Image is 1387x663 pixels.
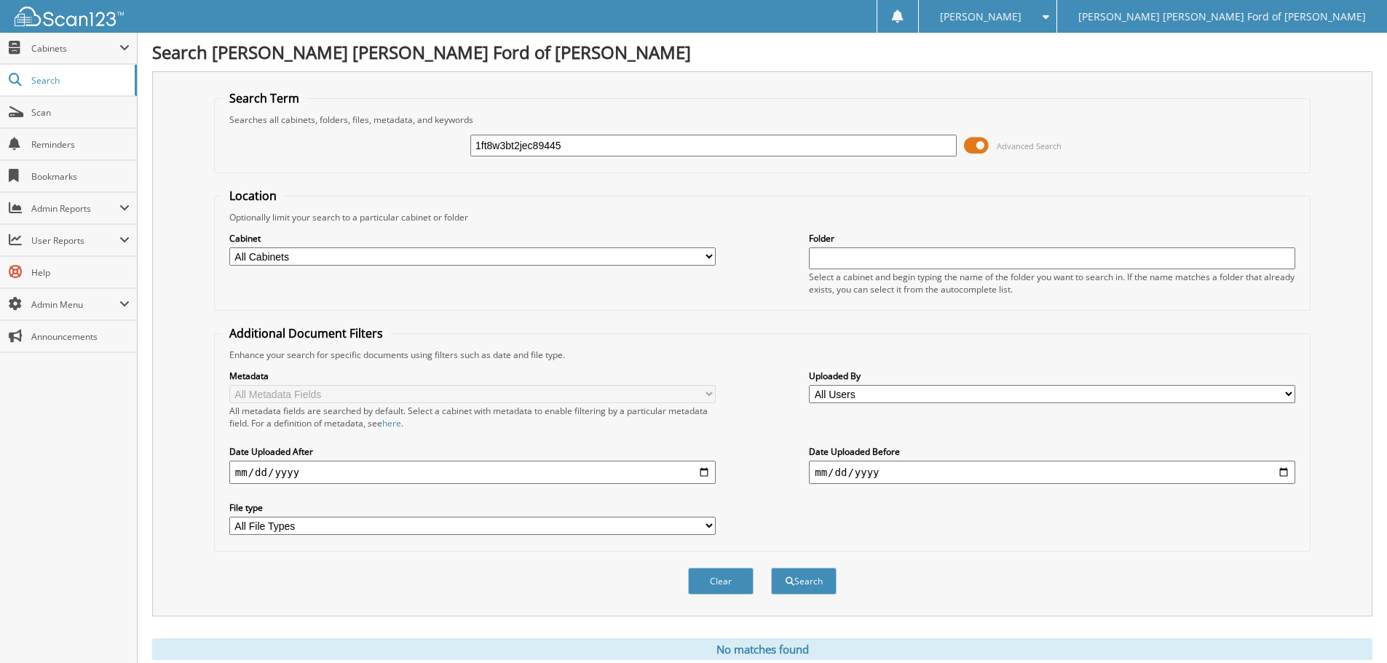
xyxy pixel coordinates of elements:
[222,325,390,341] legend: Additional Document Filters
[771,568,837,595] button: Search
[997,140,1062,151] span: Advanced Search
[31,42,119,55] span: Cabinets
[229,370,716,382] label: Metadata
[809,370,1295,382] label: Uploaded By
[1314,593,1387,663] iframe: Chat Widget
[688,568,754,595] button: Clear
[382,417,401,429] a: here
[31,138,130,151] span: Reminders
[229,445,716,458] label: Date Uploaded After
[229,461,716,484] input: start
[940,12,1022,21] span: [PERSON_NAME]
[229,405,716,429] div: All metadata fields are searched by default. Select a cabinet with metadata to enable filtering b...
[222,114,1303,126] div: Searches all cabinets, folders, files, metadata, and keywords
[31,330,130,343] span: Announcements
[229,501,716,514] label: File type
[222,211,1303,223] div: Optionally limit your search to a particular cabinet or folder
[152,638,1372,660] div: No matches found
[222,90,307,106] legend: Search Term
[222,349,1303,361] div: Enhance your search for specific documents using filters such as date and file type.
[31,202,119,215] span: Admin Reports
[31,170,130,183] span: Bookmarks
[31,106,130,119] span: Scan
[222,188,284,204] legend: Location
[152,40,1372,64] h1: Search [PERSON_NAME] [PERSON_NAME] Ford of [PERSON_NAME]
[809,445,1295,458] label: Date Uploaded Before
[31,266,130,279] span: Help
[229,232,716,245] label: Cabinet
[809,271,1295,295] div: Select a cabinet and begin typing the name of the folder you want to search in. If the name match...
[31,298,119,311] span: Admin Menu
[1078,12,1366,21] span: [PERSON_NAME] [PERSON_NAME] Ford of [PERSON_NAME]
[15,7,124,26] img: scan123-logo-white.svg
[31,234,119,247] span: User Reports
[809,232,1295,245] label: Folder
[31,74,127,87] span: Search
[809,461,1295,484] input: end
